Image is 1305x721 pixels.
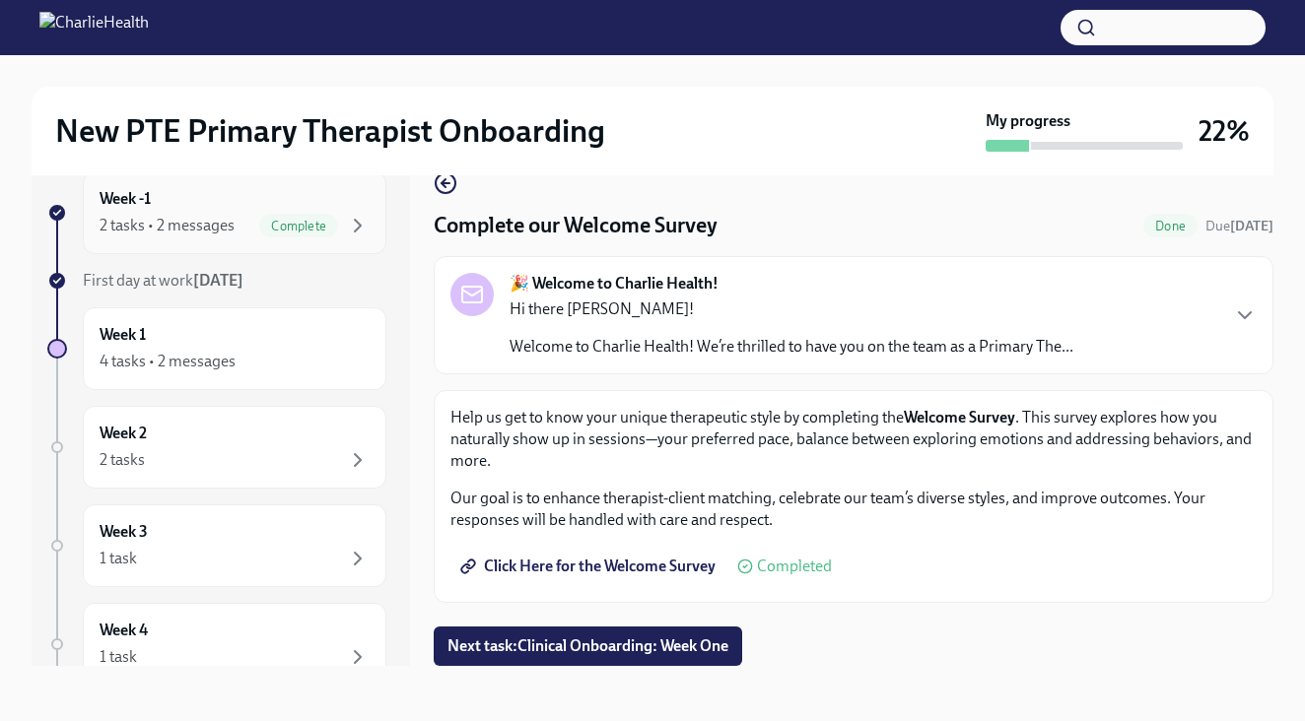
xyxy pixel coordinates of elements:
[510,336,1073,358] p: Welcome to Charlie Health! We’re thrilled to have you on the team as a Primary The...
[47,270,386,292] a: First day at work[DATE]
[450,547,729,586] a: Click Here for the Welcome Survey
[1199,113,1250,149] h3: 22%
[1205,218,1273,234] span: Due
[464,557,716,576] span: Click Here for the Welcome Survey
[39,12,149,43] img: CharlieHealth
[100,521,148,543] h6: Week 3
[510,298,1073,320] p: Hi there [PERSON_NAME]!
[100,351,236,372] div: 4 tasks • 2 messages
[1230,218,1273,234] strong: [DATE]
[47,504,386,587] a: Week 31 task
[1205,217,1273,235] span: September 17th, 2025 07:00
[100,188,151,210] h6: Week -1
[447,636,728,656] span: Next task : Clinical Onboarding: Week One
[47,307,386,390] a: Week 14 tasks • 2 messages
[434,211,718,240] h4: Complete our Welcome Survey
[986,110,1070,132] strong: My progress
[193,271,243,290] strong: [DATE]
[100,324,146,346] h6: Week 1
[100,215,235,236] div: 2 tasks • 2 messages
[450,407,1257,472] p: Help us get to know your unique therapeutic style by completing the . This survey explores how yo...
[757,558,832,574] span: Completed
[100,548,137,569] div: 1 task
[450,488,1257,531] p: Our goal is to enhance therapist-client matching, celebrate our team’s diverse styles, and improv...
[47,171,386,254] a: Week -12 tasks • 2 messagesComplete
[1143,219,1198,233] span: Done
[100,646,137,668] div: 1 task
[100,620,148,641] h6: Week 4
[100,449,145,471] div: 2 tasks
[47,406,386,489] a: Week 22 tasks
[904,408,1015,426] strong: Welcome Survey
[83,271,243,290] span: First day at work
[510,273,719,295] strong: 🎉 Welcome to Charlie Health!
[55,111,605,151] h2: New PTE Primary Therapist Onboarding
[434,626,742,666] button: Next task:Clinical Onboarding: Week One
[259,219,338,233] span: Complete
[47,603,386,686] a: Week 41 task
[100,423,147,444] h6: Week 2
